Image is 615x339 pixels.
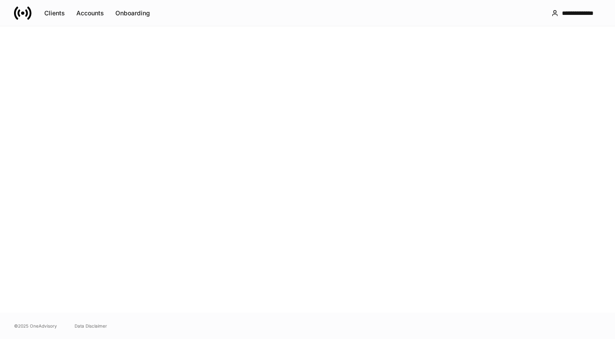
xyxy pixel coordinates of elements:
[75,322,107,329] a: Data Disclaimer
[44,10,65,16] div: Clients
[76,10,104,16] div: Accounts
[115,10,150,16] div: Onboarding
[14,322,57,329] span: © 2025 OneAdvisory
[71,6,110,20] button: Accounts
[110,6,156,20] button: Onboarding
[39,6,71,20] button: Clients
